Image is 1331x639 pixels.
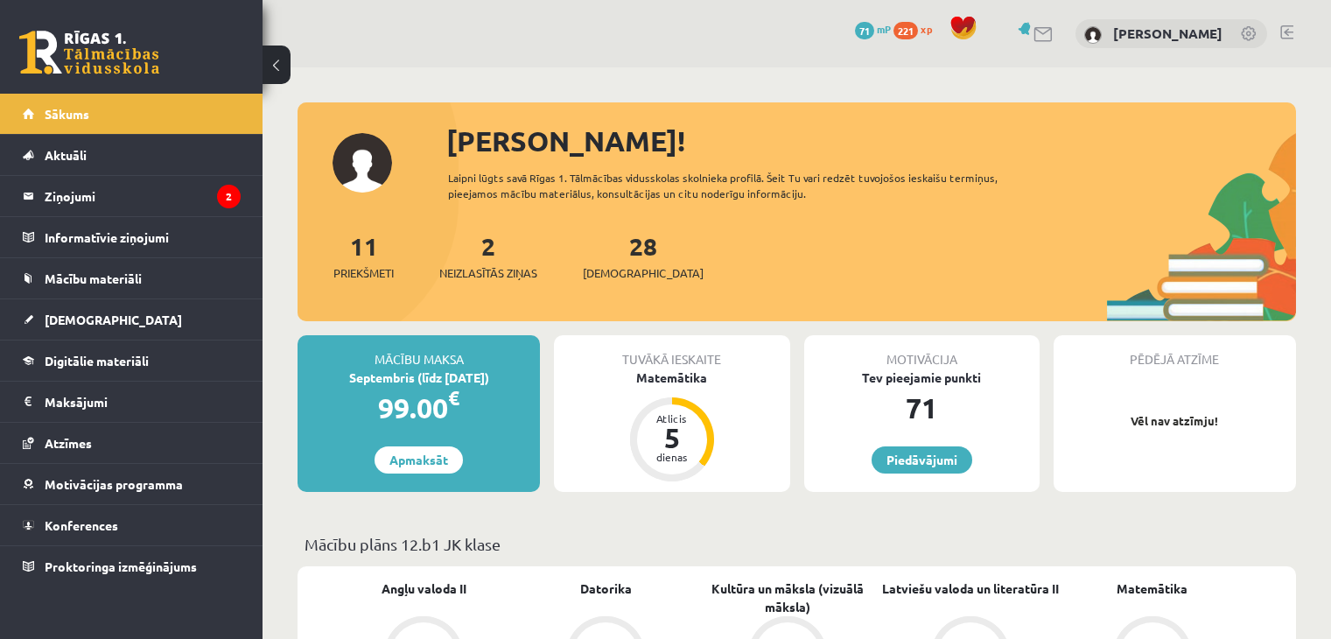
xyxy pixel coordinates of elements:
i: 2 [217,185,241,208]
div: Mācību maksa [298,335,540,369]
a: Aktuāli [23,135,241,175]
a: Apmaksāt [375,446,463,474]
span: Konferences [45,517,118,533]
a: Proktoringa izmēģinājums [23,546,241,586]
span: Motivācijas programma [45,476,183,492]
a: Ziņojumi2 [23,176,241,216]
a: Sākums [23,94,241,134]
a: [DEMOGRAPHIC_DATA] [23,299,241,340]
div: Laipni lūgts savā Rīgas 1. Tālmācības vidusskolas skolnieka profilā. Šeit Tu vari redzēt tuvojošo... [448,170,1047,201]
span: mP [877,22,891,36]
a: 71 mP [855,22,891,36]
div: Tev pieejamie punkti [804,369,1040,387]
span: Sākums [45,106,89,122]
div: dienas [646,452,698,462]
a: Mācību materiāli [23,258,241,298]
legend: Ziņojumi [45,176,241,216]
a: Kultūra un māksla (vizuālā māksla) [697,579,879,616]
div: Tuvākā ieskaite [554,335,789,369]
a: 28[DEMOGRAPHIC_DATA] [583,230,704,282]
span: Neizlasītās ziņas [439,264,537,282]
span: Mācību materiāli [45,270,142,286]
div: 71 [804,387,1040,429]
a: Matemātika Atlicis 5 dienas [554,369,789,484]
img: Eduards Hermanovskis [1084,26,1102,44]
div: 99.00 [298,387,540,429]
a: Rīgas 1. Tālmācības vidusskola [19,31,159,74]
div: Pēdējā atzīme [1054,335,1296,369]
a: 2Neizlasītās ziņas [439,230,537,282]
a: Digitālie materiāli [23,341,241,381]
span: 71 [855,22,874,39]
div: 5 [646,424,698,452]
div: Motivācija [804,335,1040,369]
div: Septembris (līdz [DATE]) [298,369,540,387]
a: Atzīmes [23,423,241,463]
a: 11Priekšmeti [333,230,394,282]
a: Datorika [580,579,632,598]
div: Atlicis [646,413,698,424]
span: [DEMOGRAPHIC_DATA] [45,312,182,327]
a: Informatīvie ziņojumi [23,217,241,257]
a: Konferences [23,505,241,545]
span: Priekšmeti [333,264,394,282]
a: [PERSON_NAME] [1113,25,1222,42]
span: 221 [893,22,918,39]
a: Piedāvājumi [872,446,972,474]
legend: Maksājumi [45,382,241,422]
span: xp [921,22,932,36]
a: Matemātika [1117,579,1187,598]
span: Proktoringa izmēģinājums [45,558,197,574]
a: 221 xp [893,22,941,36]
a: Angļu valoda II [382,579,466,598]
span: Atzīmes [45,435,92,451]
div: [PERSON_NAME]! [446,120,1296,162]
span: Aktuāli [45,147,87,163]
div: Matemātika [554,369,789,387]
p: Mācību plāns 12.b1 JK klase [305,532,1289,556]
a: Latviešu valoda un literatūra II [882,579,1059,598]
span: Digitālie materiāli [45,353,149,369]
span: [DEMOGRAPHIC_DATA] [583,264,704,282]
a: Maksājumi [23,382,241,422]
a: Motivācijas programma [23,464,241,504]
legend: Informatīvie ziņojumi [45,217,241,257]
span: € [448,385,459,411]
p: Vēl nav atzīmju! [1062,412,1287,430]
